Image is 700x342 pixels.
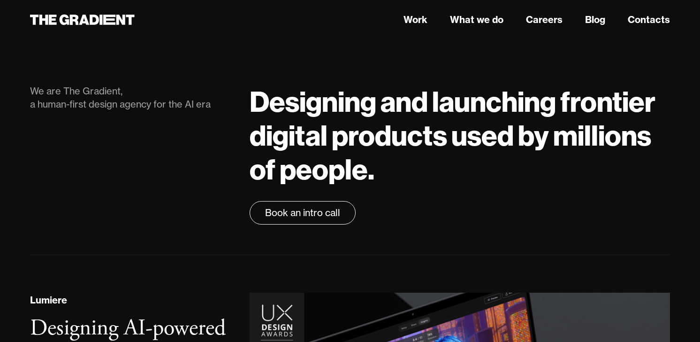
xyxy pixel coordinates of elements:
a: Careers [526,13,563,27]
a: Book an intro call [250,201,356,225]
div: Lumiere [30,293,67,307]
a: What we do [450,13,503,27]
h1: Designing and launching frontier digital products used by millions of people. [250,85,670,186]
div: We are The Gradient, a human-first design agency for the AI era [30,85,231,111]
a: Blog [585,13,605,27]
a: Work [403,13,427,27]
a: Contacts [628,13,670,27]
